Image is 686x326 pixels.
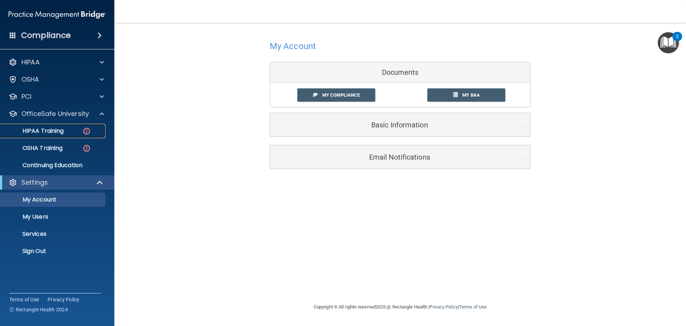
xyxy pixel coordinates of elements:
a: OfficeSafe University [9,110,104,118]
p: Continuing Education [5,162,102,169]
a: Basic Information [275,117,525,133]
a: PCI [9,92,104,101]
p: HIPAA [21,58,40,67]
p: OSHA Training [5,145,63,152]
p: My Account [5,196,102,203]
p: My Users [5,213,102,220]
span: Ⓒ Rectangle Health 2024 [9,306,68,313]
h4: Compliance [21,30,71,40]
div: Documents [270,62,530,83]
p: Settings [21,178,48,187]
a: Email Notifications [275,149,525,165]
p: OfficeSafe University [21,110,89,118]
a: Privacy Policy [429,304,458,310]
h4: My Account [270,42,316,51]
p: HIPAA Training [5,127,64,135]
div: Copyright © All rights reserved 2025 @ Rectangle Health | | [270,296,531,318]
img: PMB logo [9,8,106,22]
a: Settings [9,178,104,187]
img: danger-circle.6113f641.png [82,144,91,153]
h5: Basic Information [275,121,503,129]
img: danger-circle.6113f641.png [82,127,91,136]
span: My BAA [462,92,480,98]
p: OSHA [21,75,39,84]
div: 2 [676,37,678,46]
p: PCI [21,92,31,101]
button: Open Resource Center, 2 new notifications [658,32,679,53]
p: Services [5,230,102,238]
a: HIPAA [9,58,104,67]
a: Terms of Use [9,296,39,303]
p: Sign Out [5,248,102,255]
span: My Compliance [322,92,360,98]
h5: Email Notifications [275,153,503,161]
a: Privacy Policy [48,296,80,303]
a: Terms of Use [459,304,487,310]
a: OSHA [9,75,104,84]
